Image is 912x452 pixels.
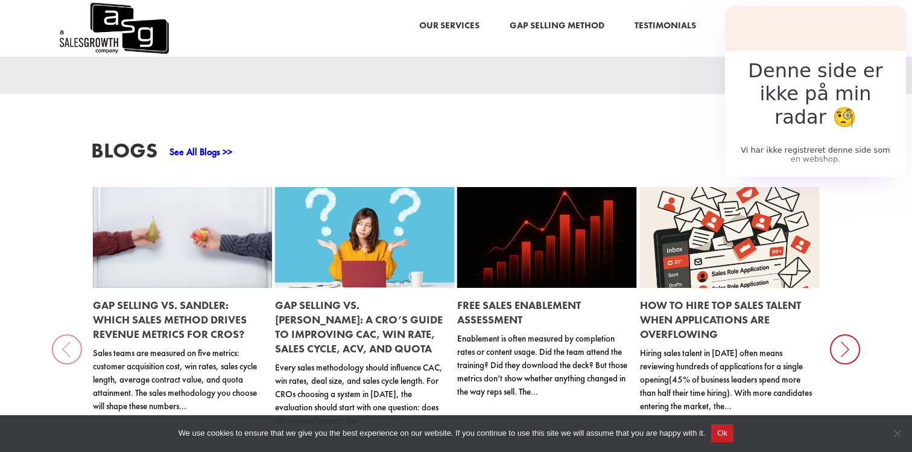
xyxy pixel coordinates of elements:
p: Enablement is often measured by completion rates or content usage. Did the team attend the traini... [457,332,631,398]
p: Vi har ikke registreret denne side som en webshop. [738,145,893,164]
p: Hiring sales talent in [DATE] often means reviewing hundreds of applications for a single opening... [640,346,814,413]
a: Testimonials [635,18,696,34]
a: Our Services [419,18,480,34]
a: Gap Selling vs. Sandler: Which Sales Method Drives Revenue Metrics for CROs? [93,298,247,341]
button: Ok [711,424,733,442]
a: How to Hire Top Sales Talent When Applications Are Overflowing [640,298,801,341]
a: See All Blogs >> [169,145,232,158]
a: Gap Selling Method [510,18,604,34]
p: Every sales methodology should influence CAC, win rates, deal size, and sales cycle length. For C... [275,361,449,427]
span: No [891,427,903,439]
h2: Denne side er ikke på min radar 🧐 [738,59,893,135]
a: Free Sales Enablement Assessment [457,298,581,326]
span: We use cookies to ensure that we give you the best experience on our website. If you continue to ... [179,427,705,439]
p: Sales teams are measured on five metrics: customer acquisition cost, win rates, sales cycle lengt... [93,346,267,413]
a: Gap Selling vs. [PERSON_NAME]: A CRO’s Guide to Improving CAC, Win Rate, Sales Cycle, ACV, and Quota [275,298,443,355]
h3: Blogs [91,140,157,167]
